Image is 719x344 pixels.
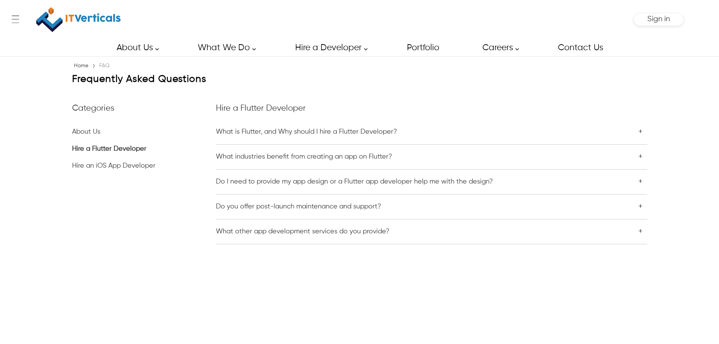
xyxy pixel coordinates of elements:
a: What is Flutter, and Why should I hire a Flutter Developer? [216,127,604,137]
a: What We Do [189,39,260,56]
li: About Us [72,120,216,137]
a: What industries benefit from creating an app on Flutter? [216,152,604,162]
div: Frequently Asked Questions [72,74,647,86]
img: IT Verticals Inc [36,4,121,35]
a: Do I need to provide my app design or a Flutter app developer help me with the design? [216,177,604,187]
li: Hire an iOS App Developer [72,154,216,171]
div: Can Flutter development help my business? [216,152,565,162]
a: What other app development services do you provide? [216,227,604,236]
a: Sign in [647,17,670,22]
div: Frequently Asked Questions [72,74,206,86]
a: Do you offer post-launch maintenance and support? [216,202,604,211]
a: About Us [108,39,163,56]
a: Contact Us [549,39,611,56]
span: Sign in [647,15,670,23]
div: Does my Flutter developer provide post-launch support and maintenance services? [216,202,565,211]
a: Portfolio [398,39,447,56]
a: Home [72,63,90,68]
span: › [92,61,95,71]
div: Can Flutter developer help me with the app design? [216,177,565,187]
a: Careers [474,39,523,56]
div: FAQ [97,62,111,69]
a: Hire a Developer [286,39,372,56]
div: Hire a Flutter Developer [216,97,647,120]
div: What are the benefits of hiring a Flutter development services? [216,127,565,137]
div: Categories [72,97,216,120]
div: Do you provide other app development services? [216,227,565,236]
li: Hire a Flutter Developer [72,137,216,154]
